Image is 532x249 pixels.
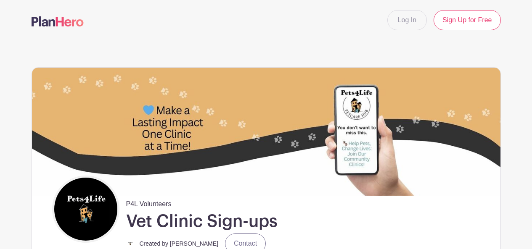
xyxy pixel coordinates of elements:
[32,16,84,26] img: logo-507f7623f17ff9eddc593b1ce0a138ce2505c220e1c5a4e2b4648c50719b7d32.svg
[387,10,427,30] a: Log In
[54,178,117,241] img: square%20black%20logo%20FB%20profile.jpg
[126,211,278,232] h1: Vet Clinic Sign-ups
[434,10,500,30] a: Sign Up for Free
[126,239,135,248] img: small%20square%20logo.jpg
[32,68,500,196] img: 40210%20Zip%20(5).jpg
[126,196,172,209] span: P4L Volunteers
[140,240,219,247] small: Created by [PERSON_NAME]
